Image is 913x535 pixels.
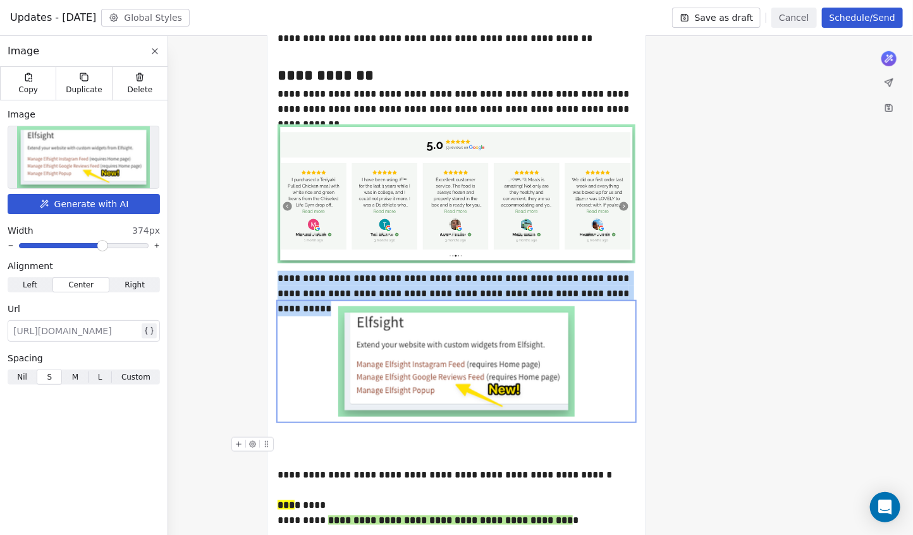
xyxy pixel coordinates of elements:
[18,85,38,95] span: Copy
[822,8,903,28] button: Schedule/Send
[128,85,153,95] span: Delete
[72,371,78,383] span: M
[8,194,160,214] button: Generate with AI
[17,371,27,383] span: Nil
[17,126,150,188] img: Selected image
[771,8,816,28] button: Cancel
[10,10,96,25] span: Updates - [DATE]
[132,224,160,237] span: 374px
[8,44,39,59] span: Image
[870,492,900,522] div: Open Intercom Messenger
[125,279,145,291] span: Right
[23,279,37,291] span: Left
[8,260,53,272] span: Alignment
[672,8,761,28] button: Save as draft
[8,224,34,237] span: Width
[8,108,35,121] span: Image
[98,371,102,383] span: L
[101,9,190,27] button: Global Styles
[66,85,102,95] span: Duplicate
[8,303,20,315] span: Url
[8,352,43,364] span: Spacing
[121,371,150,383] span: Custom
